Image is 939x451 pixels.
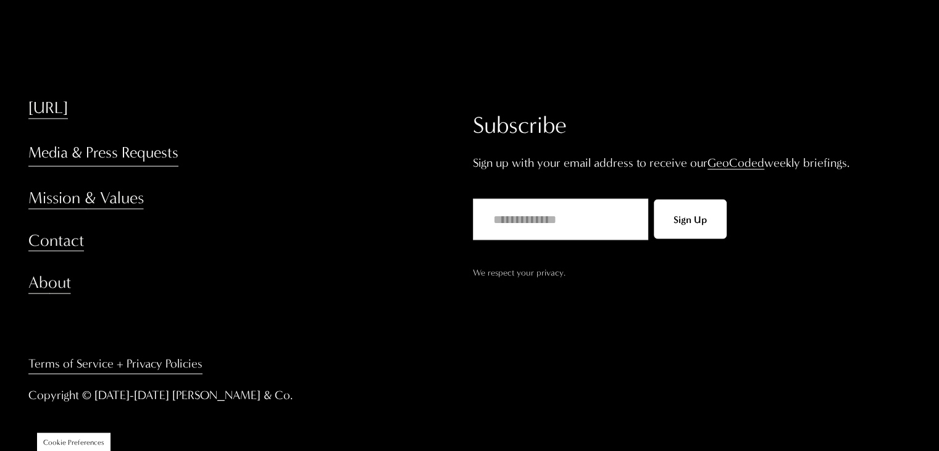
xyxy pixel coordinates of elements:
[28,96,68,119] a: [URL]
[28,138,178,166] a: Media & Press Requests
[674,213,707,225] span: Sign Up
[28,384,392,405] p: Copyright © [DATE]-[DATE] [PERSON_NAME] & Co.
[43,437,104,446] button: Cookie Preferences
[707,155,764,169] a: GeoCoded
[473,109,911,141] h2: Subscribe
[28,352,202,374] a: Terms of Service + Privacy Policies
[473,264,911,280] p: We respect your privacy.
[28,186,144,209] a: Mission & Values
[654,199,727,238] button: Sign Up
[28,271,71,293] a: About
[28,229,84,251] a: Contact
[473,151,911,173] p: Sign up with your email address to receive our weekly briefings.
[37,432,111,451] section: Manage previously selected cookie options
